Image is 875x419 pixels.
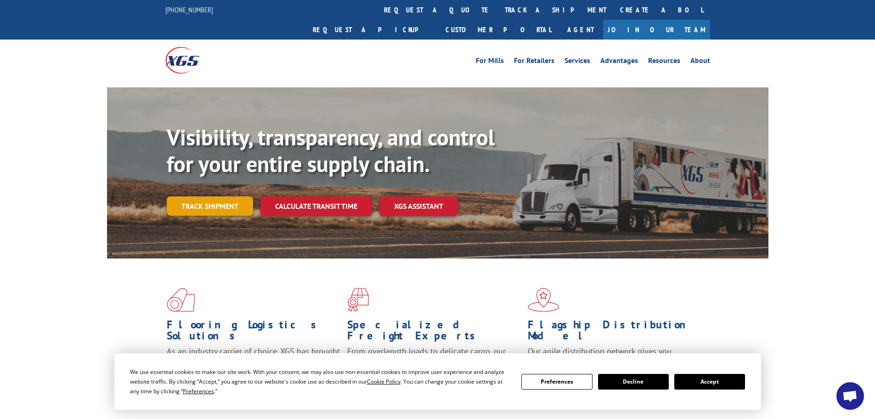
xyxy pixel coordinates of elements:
button: Accept [674,374,745,390]
a: Customer Portal [439,20,558,40]
h1: Flagship Distribution Model [528,319,701,346]
a: Join Our Team [603,20,710,40]
h1: Specialized Freight Experts [347,319,521,346]
p: From overlength loads to delicate cargo, our experienced staff knows the best way to move your fr... [347,346,521,387]
a: Track shipment [167,196,253,216]
img: xgs-icon-flagship-distribution-model-red [528,288,559,312]
div: We use essential cookies to make our site work. With your consent, we may also use non-essential ... [130,367,510,396]
span: Our agile distribution network gives you nationwide inventory management on demand. [528,346,697,367]
button: Decline [598,374,669,390]
a: Calculate transit time [260,196,372,216]
a: Advantages [600,57,638,67]
a: Request a pickup [306,20,439,40]
img: xgs-icon-total-supply-chain-intelligence-red [167,288,195,312]
a: Agent [558,20,603,40]
a: XGS ASSISTANT [379,196,458,216]
button: Preferences [521,374,592,390]
span: As an industry carrier of choice, XGS has brought innovation and dedication to flooring logistics... [167,346,340,379]
a: Resources [648,57,680,67]
div: Cookie Consent Prompt [114,353,761,410]
span: Preferences [183,387,214,395]
a: For Mills [476,57,504,67]
img: xgs-icon-focused-on-flooring-red [347,288,369,312]
b: Visibility, transparency, and control for your entire supply chain. [167,123,495,178]
a: Services [565,57,590,67]
a: [PHONE_NUMBER] [165,5,213,14]
a: For Retailers [514,57,554,67]
h1: Flooring Logistics Solutions [167,319,340,346]
a: About [690,57,710,67]
span: Cookie Policy [367,378,401,385]
div: Open chat [836,382,864,410]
